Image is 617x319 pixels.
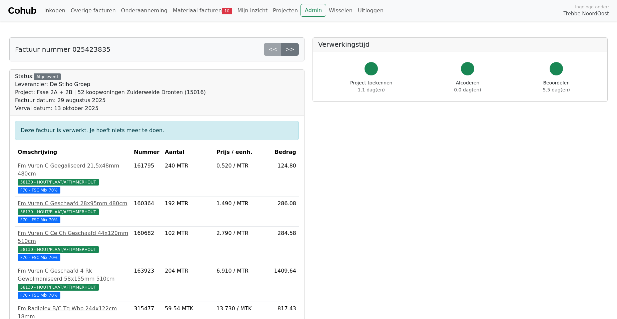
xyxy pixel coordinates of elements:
[350,79,392,93] div: Project toekennen
[575,4,609,10] span: Ingelogd onder:
[15,45,110,53] h5: Factuur nummer 025423835
[165,267,211,275] div: 204 MTR
[18,284,99,291] span: 58130 - HOUT/PLAAT/AFTIMMERHOUT
[41,4,68,17] a: Inkopen
[271,145,299,159] th: Bedrag
[281,43,299,56] a: >>
[165,305,211,313] div: 59.54 MTK
[564,10,609,18] span: Trebbe NoordOost
[216,162,269,170] div: 0.520 / MTR
[543,79,570,93] div: Beoordelen
[15,121,299,140] div: Deze factuur is verwerkt. Je hoeft niets meer te doen.
[165,229,211,237] div: 102 MTR
[34,73,60,80] div: Afgeleverd
[216,200,269,208] div: 1.490 / MTR
[68,4,118,17] a: Overige facturen
[214,145,271,159] th: Prijs / eenh.
[270,4,300,17] a: Projecten
[326,4,355,17] a: Wisselen
[18,187,60,194] span: F70 - FSC Mix 70%
[18,200,128,224] a: Fm Vuren C Geschaafd 28x95mm 480cm58130 - HOUT/PLAAT/AFTIMMERHOUT F70 - FSC Mix 70%
[355,4,386,17] a: Uitloggen
[18,267,128,299] a: Fm Vuren C Geschaafd 4 Rk Gewolmaniseerd 58x155mm 510cm58130 - HOUT/PLAAT/AFTIMMERHOUT F70 - FSC ...
[15,96,206,104] div: Factuur datum: 29 augustus 2025
[15,88,206,96] div: Project: Fase 2A + 2B | 52 koopwoningen Zuiderweide Dronten (15016)
[18,209,99,215] span: 58130 - HOUT/PLAAT/AFTIMMERHOUT
[454,79,481,93] div: Afcoderen
[15,104,206,112] div: Verval datum: 13 oktober 2025
[271,227,299,264] td: 284.58
[18,254,60,261] span: F70 - FSC Mix 70%
[131,227,162,264] td: 160682
[18,229,128,245] div: Fm Vuren C Ce Ch Geschaafd 44x120mm 510cm
[131,145,162,159] th: Nummer
[15,80,206,88] div: Leverancier: De Stiho Groep
[18,229,128,261] a: Fm Vuren C Ce Ch Geschaafd 44x120mm 510cm58130 - HOUT/PLAAT/AFTIMMERHOUT F70 - FSC Mix 70%
[18,292,60,299] span: F70 - FSC Mix 70%
[300,4,326,17] a: Admin
[18,267,128,283] div: Fm Vuren C Geschaafd 4 Rk Gewolmaniseerd 58x155mm 510cm
[454,87,481,92] span: 0.0 dag(en)
[8,3,36,19] a: Cohub
[131,264,162,302] td: 163923
[18,246,99,253] span: 58130 - HOUT/PLAAT/AFTIMMERHOUT
[18,200,128,208] div: Fm Vuren C Geschaafd 28x95mm 480cm
[216,229,269,237] div: 2.790 / MTR
[358,87,385,92] span: 1.1 dag(en)
[118,4,170,17] a: Onderaanneming
[543,87,570,92] span: 5.5 dag(en)
[18,162,128,194] a: Fm Vuren C Geegaliseerd 21,5x48mm 480cm58130 - HOUT/PLAAT/AFTIMMERHOUT F70 - FSC Mix 70%
[165,162,211,170] div: 240 MTR
[216,305,269,313] div: 13.730 / MTK
[216,267,269,275] div: 6.910 / MTR
[271,264,299,302] td: 1409.64
[222,8,232,14] span: 10
[131,159,162,197] td: 161795
[318,40,602,48] h5: Verwerkingstijd
[165,200,211,208] div: 192 MTR
[271,197,299,227] td: 286.08
[131,197,162,227] td: 160364
[15,145,131,159] th: Omschrijving
[162,145,214,159] th: Aantal
[18,217,60,223] span: F70 - FSC Mix 70%
[271,159,299,197] td: 124.80
[15,72,206,112] div: Status:
[18,162,128,178] div: Fm Vuren C Geegaliseerd 21,5x48mm 480cm
[170,4,235,17] a: Materiaal facturen10
[18,179,99,186] span: 58130 - HOUT/PLAAT/AFTIMMERHOUT
[235,4,270,17] a: Mijn inzicht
